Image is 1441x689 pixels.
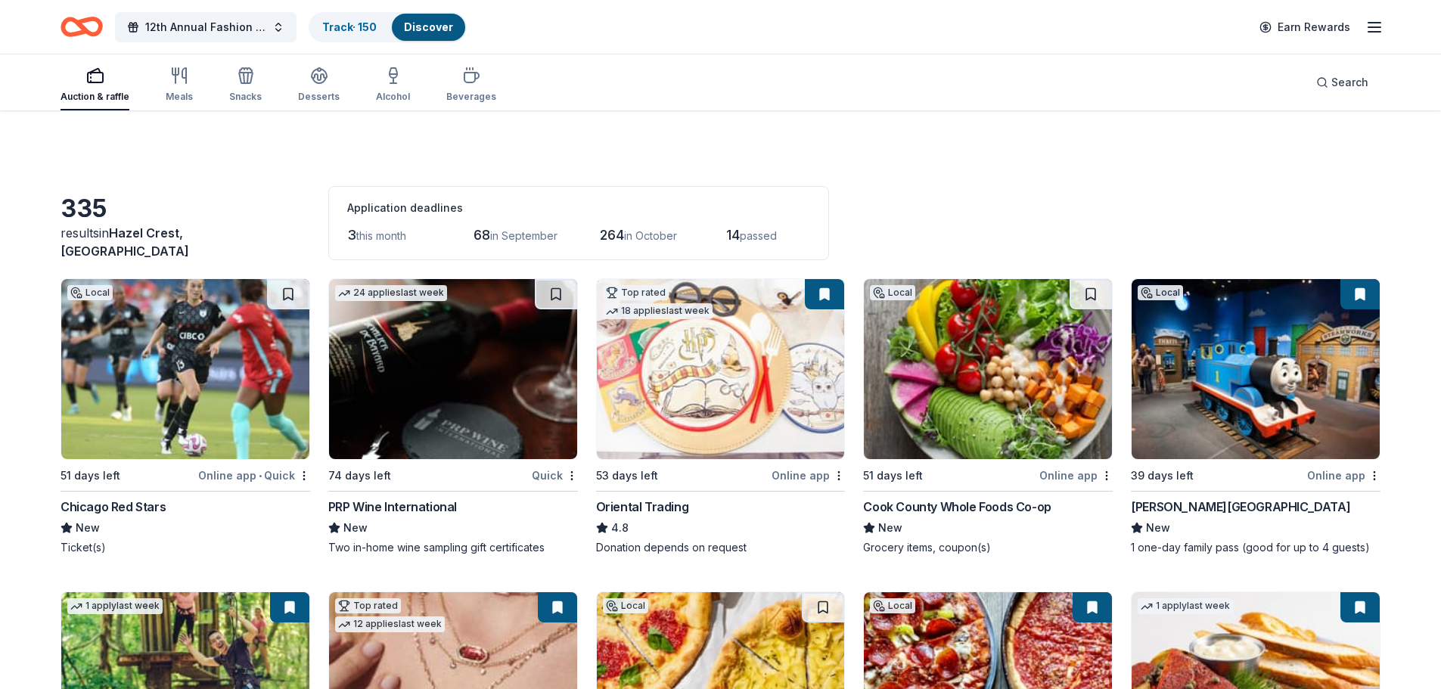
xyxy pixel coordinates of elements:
[328,278,578,555] a: Image for PRP Wine International24 applieslast week74 days leftQuickPRP Wine InternationalNewTwo ...
[322,20,377,33] a: Track· 150
[115,12,297,42] button: 12th Annual Fashion Show
[446,61,496,110] button: Beverages
[229,91,262,103] div: Snacks
[61,540,310,555] div: Ticket(s)
[863,540,1113,555] div: Grocery items, coupon(s)
[145,18,266,36] span: 12th Annual Fashion Show
[596,540,846,555] div: Donation depends on request
[1131,278,1380,555] a: Image for Kohl Children's MuseumLocal39 days leftOnline app[PERSON_NAME][GEOGRAPHIC_DATA]New1 one...
[61,61,129,110] button: Auction & raffle
[61,467,120,485] div: 51 days left
[1039,466,1113,485] div: Online app
[166,91,193,103] div: Meals
[298,61,340,110] button: Desserts
[1138,598,1233,614] div: 1 apply last week
[198,466,310,485] div: Online app Quick
[870,285,915,300] div: Local
[600,227,624,243] span: 264
[347,227,356,243] span: 3
[878,519,902,537] span: New
[376,61,410,110] button: Alcohol
[356,229,406,242] span: this month
[597,279,845,459] img: Image for Oriental Trading
[596,467,658,485] div: 53 days left
[61,224,310,260] div: results
[328,467,391,485] div: 74 days left
[328,540,578,555] div: Two in-home wine sampling gift certificates
[1250,14,1359,41] a: Earn Rewards
[61,225,189,259] span: Hazel Crest, [GEOGRAPHIC_DATA]
[446,91,496,103] div: Beverages
[532,466,578,485] div: Quick
[772,466,845,485] div: Online app
[603,598,648,613] div: Local
[474,227,490,243] span: 68
[870,598,915,613] div: Local
[328,498,457,516] div: PRP Wine International
[61,9,103,45] a: Home
[61,278,310,555] a: Image for Chicago Red StarsLocal51 days leftOnline app•QuickChicago Red StarsNewTicket(s)
[335,285,447,301] div: 24 applies last week
[309,12,467,42] button: Track· 150Discover
[259,470,262,482] span: •
[61,194,310,224] div: 335
[1138,285,1183,300] div: Local
[61,498,166,516] div: Chicago Red Stars
[1331,73,1368,92] span: Search
[335,598,401,613] div: Top rated
[740,229,777,242] span: passed
[376,91,410,103] div: Alcohol
[166,61,193,110] button: Meals
[864,279,1112,459] img: Image for Cook County Whole Foods Co-op
[298,91,340,103] div: Desserts
[726,227,740,243] span: 14
[596,278,846,555] a: Image for Oriental TradingTop rated18 applieslast week53 days leftOnline appOriental Trading4.8Do...
[624,229,677,242] span: in October
[1307,466,1380,485] div: Online app
[61,225,189,259] span: in
[335,616,445,632] div: 12 applies last week
[61,279,309,459] img: Image for Chicago Red Stars
[329,279,577,459] img: Image for PRP Wine International
[603,285,669,300] div: Top rated
[404,20,453,33] a: Discover
[76,519,100,537] span: New
[67,598,163,614] div: 1 apply last week
[1131,467,1194,485] div: 39 days left
[863,467,923,485] div: 51 days left
[1131,540,1380,555] div: 1 one-day family pass (good for up to 4 guests)
[61,91,129,103] div: Auction & raffle
[863,498,1051,516] div: Cook County Whole Foods Co-op
[343,519,368,537] span: New
[1146,519,1170,537] span: New
[863,278,1113,555] a: Image for Cook County Whole Foods Co-opLocal51 days leftOnline appCook County Whole Foods Co-opNe...
[229,61,262,110] button: Snacks
[1131,498,1350,516] div: [PERSON_NAME][GEOGRAPHIC_DATA]
[490,229,557,242] span: in September
[1132,279,1380,459] img: Image for Kohl Children's Museum
[596,498,689,516] div: Oriental Trading
[603,303,713,319] div: 18 applies last week
[1304,67,1380,98] button: Search
[347,199,810,217] div: Application deadlines
[67,285,113,300] div: Local
[611,519,629,537] span: 4.8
